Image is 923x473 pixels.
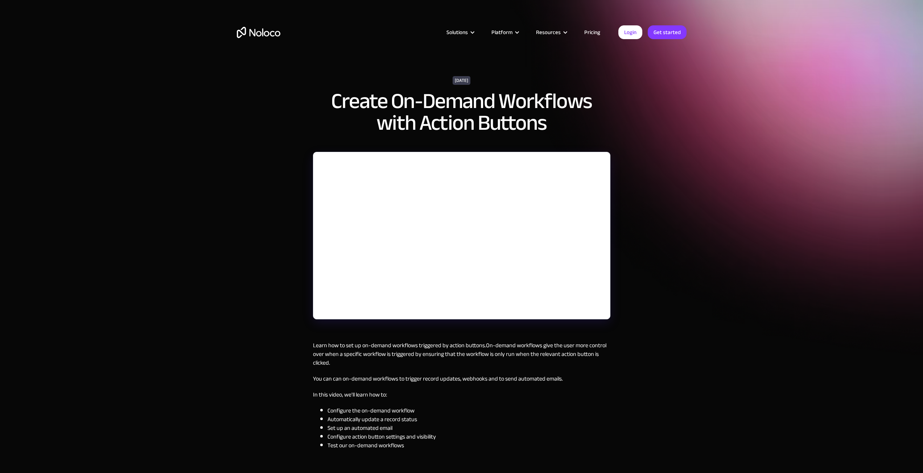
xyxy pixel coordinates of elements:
p: You can can on-demand workflows to trigger record updates, webhooks and to send automated emails. [313,374,610,383]
a: Login [618,25,642,39]
div: Solutions [437,28,482,37]
div: [DATE] [453,76,470,85]
a: Get started [648,25,687,39]
li: Set up an automated email [327,424,610,432]
p: In this video, we'll learn how to: [313,390,610,399]
h1: Create On-Demand Workflows with Action Buttons [317,90,607,134]
div: Resources [536,28,561,37]
li: Configure the on-demand workflow [327,406,610,415]
a: Pricing [575,28,609,37]
div: Solutions [446,28,468,37]
iframe: YouTube embed [313,152,610,319]
li: Test our on-demand workflows [327,441,610,450]
li: Automatically update a record status [327,415,610,424]
div: Resources [527,28,575,37]
p: Learn how to set up on-demand workflows triggered by action buttons.On-demand workflows give the ... [313,341,610,367]
div: Platform [491,28,512,37]
li: Configure action button settings and visibility [327,432,610,441]
a: home [237,27,280,38]
div: Platform [482,28,527,37]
